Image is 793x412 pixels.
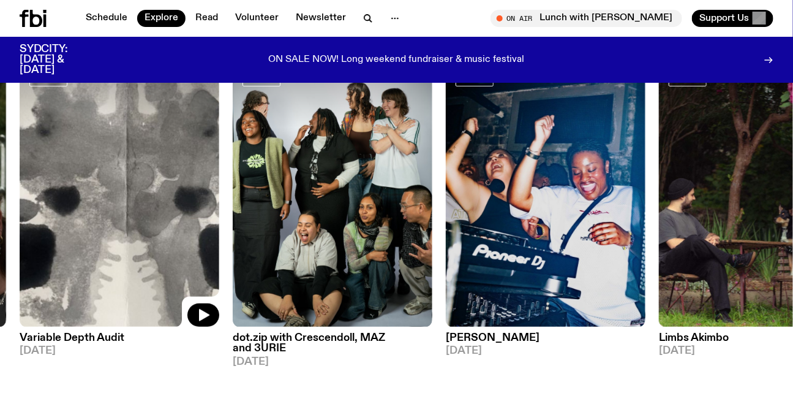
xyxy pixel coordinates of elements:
[446,346,645,357] span: [DATE]
[228,10,286,27] a: Volunteer
[137,10,186,27] a: Explore
[233,334,432,354] h3: dot.zip with Crescendoll, MAZ and 3URIE
[233,357,432,367] span: [DATE]
[20,327,219,357] a: Variable Depth Audit[DATE]
[188,10,225,27] a: Read
[490,10,682,27] button: On AirLunch with [PERSON_NAME]
[233,327,432,367] a: dot.zip with Crescendoll, MAZ and 3URIE[DATE]
[699,13,749,24] span: Support Us
[446,327,645,357] a: [PERSON_NAME][DATE]
[20,334,219,344] h3: Variable Depth Audit
[269,55,525,66] p: ON SALE NOW! Long weekend fundraiser & music festival
[446,334,645,344] h3: [PERSON_NAME]
[692,10,773,27] button: Support Us
[20,61,219,327] img: A black and white Rorschach
[20,44,98,75] h3: SYDCITY: [DATE] & [DATE]
[20,346,219,357] span: [DATE]
[288,10,353,27] a: Newsletter
[78,10,135,27] a: Schedule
